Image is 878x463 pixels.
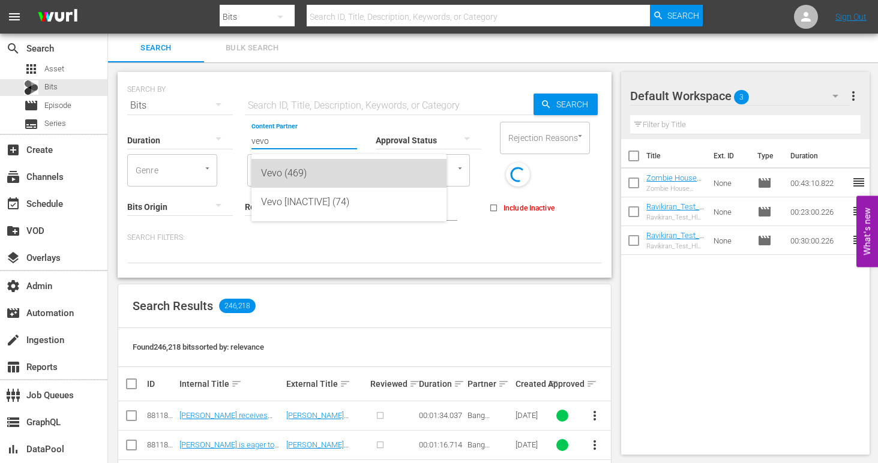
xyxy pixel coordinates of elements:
span: 3 [734,85,749,110]
button: Search [650,5,703,26]
span: reorder [852,233,866,247]
span: more_vert [588,408,602,423]
span: reorder [852,175,866,190]
div: Ravikiran_Test_Hlsv2_Seg_30mins_Duration [646,242,704,250]
img: ans4CAIJ8jUAAAAAAAAAAAAAAAAAAAAAAAAgQb4GAAAAAAAAAAAAAAAAAAAAAAAAJMjXAAAAAAAAAAAAAAAAAAAAAAAAgAT5G... [29,3,86,31]
div: Partner [468,377,513,391]
span: Search [667,5,699,26]
span: more_vert [846,89,861,103]
div: 88118018 [147,411,176,420]
span: 246,218 [219,299,256,313]
span: Found 246,218 bits sorted by: relevance [133,342,264,351]
div: Zombie House Flipping: Ranger Danger [646,185,704,193]
span: Series [24,117,38,131]
div: 88118017 [147,440,176,449]
span: Asset [24,62,38,76]
button: Open Feedback Widget [856,196,878,267]
div: [DATE] [516,411,544,420]
button: Open [454,163,466,174]
span: Search [552,94,598,115]
span: GraphQL [6,415,20,429]
span: sort [454,378,465,389]
span: Include Inactive [504,203,555,214]
div: External Title [286,377,367,391]
span: Reports [6,360,20,374]
button: Open [202,163,213,174]
span: Schedule [6,197,20,211]
button: more_vert [580,431,609,459]
span: Bits [44,81,58,93]
td: 00:23:00.226 [786,197,852,226]
a: Ravikiran_Test_Hlsv2_Seg [646,202,704,220]
span: Episode [757,233,772,248]
div: Vevo (469) [261,159,437,188]
span: Create [6,143,20,157]
span: Channels [6,170,20,184]
div: 00:01:34.037 [419,411,464,420]
td: None [709,197,753,226]
div: Default Workspace [630,79,850,113]
div: Duration [419,377,464,391]
span: Bang Showbiz [468,411,496,429]
div: ID [147,379,176,389]
th: Ext. ID [706,139,750,173]
div: Bits [127,89,233,122]
span: sort [498,378,509,389]
span: Automation [6,306,20,320]
span: Search [6,41,20,56]
span: Job Queues [6,388,20,402]
a: Sign Out [835,12,867,22]
div: Ravikiran_Test_Hlsv2_Seg [646,214,704,221]
span: Episode [757,205,772,219]
div: Reviewed [370,377,415,391]
div: Created [516,377,544,391]
a: Zombie House Flipping: Ranger Danger [646,173,702,200]
div: Internal Title [179,377,283,391]
span: Bulk Search [211,41,293,55]
span: Episode [24,98,38,113]
button: Open [574,130,586,142]
span: Overlays [6,251,20,265]
span: Ingestion [6,333,20,347]
span: VOD [6,224,20,238]
div: Bits [24,80,38,95]
th: Type [750,139,783,173]
span: sort [231,378,242,389]
span: sort [409,378,420,389]
div: 00:01:16.714 [419,440,464,449]
a: [PERSON_NAME] receives forgiveness and love that he truly [doesn't] deserve [179,411,274,438]
span: Admin [6,279,20,293]
span: reorder [852,204,866,218]
div: Vevo [INACTIVE] (74) [261,188,437,217]
span: Asset [44,63,64,75]
td: None [709,226,753,255]
th: Title [646,139,706,173]
span: Bang Showbiz [468,440,496,458]
td: None [709,169,753,197]
span: DataPool [6,442,20,456]
span: more_vert [588,438,602,452]
td: 00:30:00.226 [786,226,852,255]
button: more_vert [846,82,861,110]
td: 00:43:10.822 [786,169,852,197]
span: Episode [44,100,71,112]
span: Series [44,118,66,130]
button: Search [534,94,598,115]
span: Search [115,41,197,55]
span: Search Results [133,299,213,313]
button: more_vert [580,401,609,430]
span: menu [7,10,22,24]
span: sort [340,378,350,389]
th: Duration [783,139,855,173]
div: Approved [548,377,577,391]
div: [DATE] [516,440,544,449]
a: [PERSON_NAME] Unexpected Forgiveness Moment [286,411,358,438]
span: Episode [757,176,772,190]
p: Search Filters: [127,233,602,243]
a: Ravikiran_Test_Hlsv2_Seg_30mins_Duration [646,231,704,258]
